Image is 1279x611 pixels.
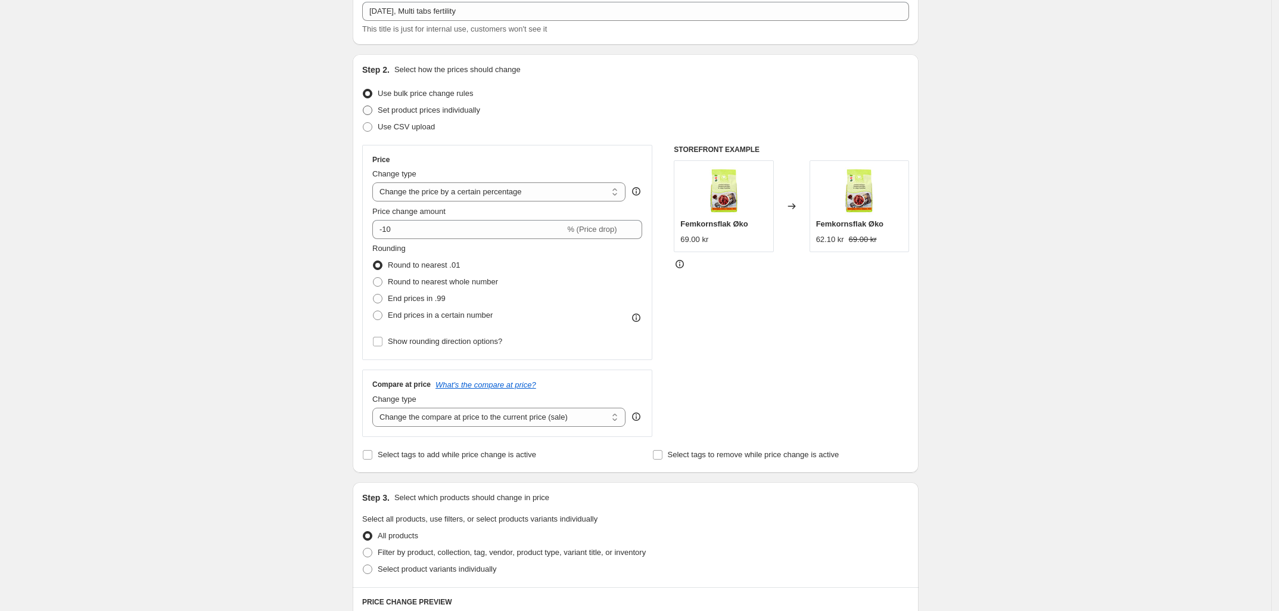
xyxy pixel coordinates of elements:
span: Show rounding direction options? [388,337,502,346]
span: Filter by product, collection, tag, vendor, product type, variant title, or inventory [378,548,646,557]
span: All products [378,531,418,540]
span: Round to nearest whole number [388,277,498,286]
span: Change type [372,169,416,178]
div: help [630,411,642,423]
strike: 69.00 kr [849,234,877,246]
span: End prices in a certain number [388,311,493,320]
span: Round to nearest .01 [388,260,460,269]
div: 62.10 kr [816,234,844,246]
div: 69.00 kr [680,234,708,246]
span: This title is just for internal use, customers won't see it [362,24,547,33]
span: End prices in .99 [388,294,446,303]
img: d22fa0b6-36f0-4966-be27-01786ca9a172_80x.jpg [835,167,883,215]
span: Femkornsflak Øko [816,219,883,228]
div: help [630,185,642,197]
h6: STOREFRONT EXAMPLE [674,145,909,154]
input: -15 [372,220,565,239]
span: Set product prices individually [378,106,480,114]
input: 30% off holiday sale [362,2,909,21]
h2: Step 3. [362,492,390,504]
span: Femkornsflak Øko [680,219,748,228]
span: Use bulk price change rules [378,89,473,98]
p: Select how the prices should change [394,64,521,76]
img: d22fa0b6-36f0-4966-be27-01786ca9a172_80x.jpg [700,167,748,215]
p: Select which products should change in price [394,492,549,504]
span: Rounding [372,244,406,253]
h2: Step 2. [362,64,390,76]
h3: Price [372,155,390,165]
span: Select tags to remove while price change is active [668,450,839,459]
span: % (Price drop) [567,225,617,234]
span: Use CSV upload [378,122,435,131]
span: Price change amount [372,207,446,216]
h6: PRICE CHANGE PREVIEW [362,597,909,607]
button: What's the compare at price? [435,380,536,389]
span: Select product variants individually [378,565,496,573]
span: Select tags to add while price change is active [378,450,536,459]
span: Change type [372,395,416,404]
span: Select all products, use filters, or select products variants individually [362,514,598,523]
h3: Compare at price [372,380,431,389]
